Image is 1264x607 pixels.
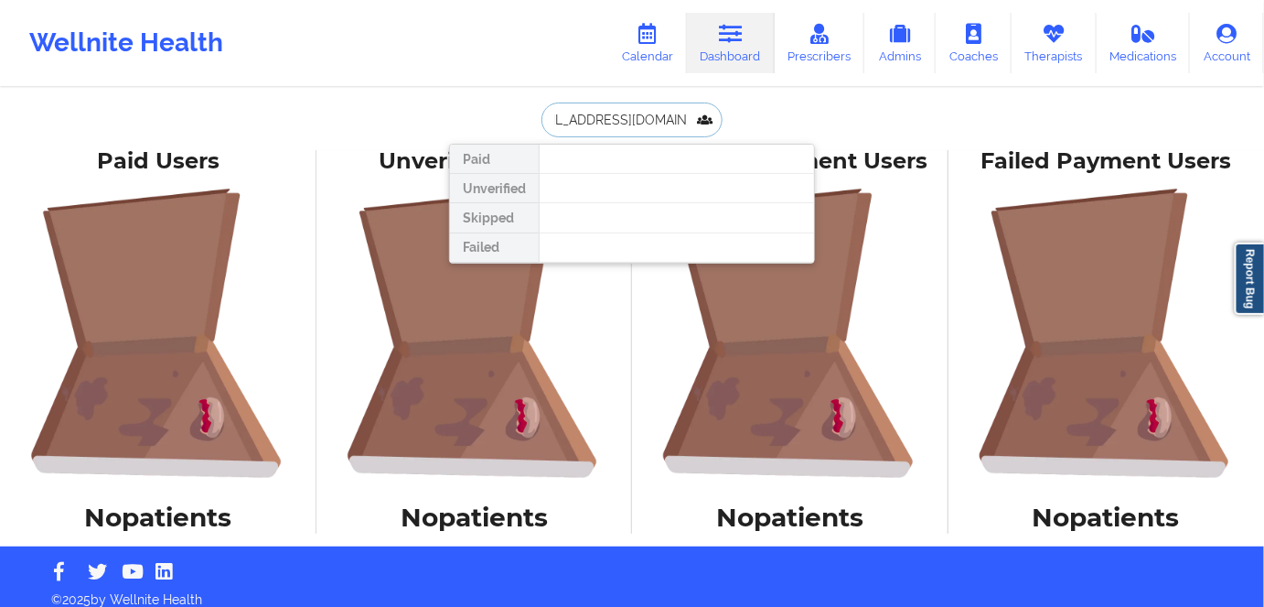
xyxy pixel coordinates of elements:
[1012,13,1097,73] a: Therapists
[13,147,304,176] div: Paid Users
[13,501,304,534] h1: No patients
[329,501,620,534] h1: No patients
[1097,13,1191,73] a: Medications
[645,501,936,534] h1: No patients
[450,174,539,203] div: Unverified
[961,147,1252,176] div: Failed Payment Users
[450,145,539,174] div: Paid
[13,188,304,479] img: foRBiVDZMKwAAAAASUVORK5CYII=
[645,188,936,479] img: foRBiVDZMKwAAAAASUVORK5CYII=
[961,501,1252,534] h1: No patients
[961,188,1252,479] img: foRBiVDZMKwAAAAASUVORK5CYII=
[329,147,620,176] div: Unverified Users
[329,188,620,479] img: foRBiVDZMKwAAAAASUVORK5CYII=
[687,13,775,73] a: Dashboard
[864,13,936,73] a: Admins
[1190,13,1264,73] a: Account
[450,233,539,263] div: Failed
[1235,243,1264,315] a: Report Bug
[608,13,687,73] a: Calendar
[450,203,539,233] div: Skipped
[936,13,1012,73] a: Coaches
[775,13,865,73] a: Prescribers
